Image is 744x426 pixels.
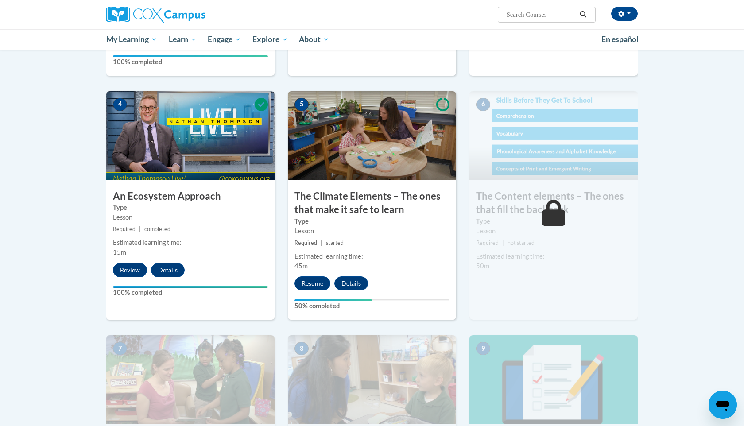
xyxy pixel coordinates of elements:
label: Type [294,217,449,226]
span: Explore [252,34,288,45]
button: Resume [294,276,330,290]
div: Lesson [294,226,449,236]
div: Your progress [294,299,372,301]
a: Cox Campus [106,7,275,23]
label: 100% completed [113,288,268,298]
span: | [139,226,141,232]
a: About [294,29,335,50]
span: 5 [294,98,309,111]
span: 9 [476,342,490,355]
span: 7 [113,342,127,355]
img: Cox Campus [106,7,205,23]
label: Type [476,217,631,226]
span: 15m [113,248,126,256]
span: About [299,34,329,45]
div: Your progress [113,286,268,288]
label: Type [113,203,268,213]
button: Details [334,276,368,290]
img: Course Image [469,335,638,424]
span: My Learning [106,34,157,45]
h3: The Content elements – The ones that fill the backpack [469,190,638,217]
span: 50m [476,262,489,270]
h3: The Climate Elements – The ones that make it safe to learn [288,190,456,217]
input: Search Courses [506,9,577,20]
span: | [321,240,322,246]
img: Course Image [106,91,275,180]
label: 100% completed [113,57,268,67]
a: Explore [247,29,294,50]
span: 8 [294,342,309,355]
img: Course Image [469,91,638,180]
span: started [326,240,344,246]
div: Lesson [113,213,268,222]
span: | [502,240,504,246]
button: Review [113,263,147,277]
span: Required [113,226,136,232]
img: Course Image [288,335,456,424]
iframe: Button to launch messaging window [709,391,737,419]
h3: An Ecosystem Approach [106,190,275,203]
span: not started [508,240,535,246]
div: Estimated learning time: [476,252,631,261]
span: Learn [169,34,197,45]
button: Search [577,9,590,20]
span: Engage [208,34,241,45]
div: Main menu [93,29,651,50]
img: Course Image [288,91,456,180]
a: En español [596,30,644,49]
button: Details [151,263,185,277]
img: Course Image [106,335,275,424]
span: 45m [294,262,308,270]
span: 6 [476,98,490,111]
div: Your progress [113,55,268,57]
label: 50% completed [294,301,449,311]
div: Estimated learning time: [294,252,449,261]
div: Estimated learning time: [113,238,268,248]
span: Required [294,240,317,246]
a: Engage [202,29,247,50]
div: Lesson [476,226,631,236]
button: Account Settings [611,7,638,21]
span: completed [144,226,170,232]
span: En español [601,35,639,44]
a: My Learning [101,29,163,50]
a: Learn [163,29,202,50]
span: 4 [113,98,127,111]
span: Required [476,240,499,246]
